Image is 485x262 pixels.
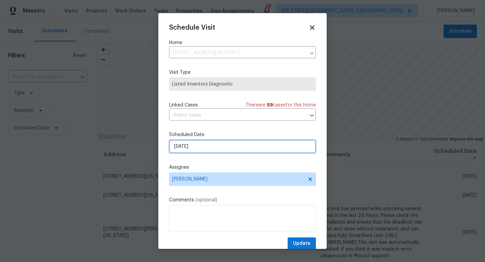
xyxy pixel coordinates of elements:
[307,111,317,120] button: Open
[169,69,316,76] label: Visit Type
[267,103,273,107] span: 59
[169,164,316,171] label: Assignee
[169,24,215,31] span: Schedule Visit
[169,197,316,203] label: Comments
[195,198,217,202] span: (optional)
[169,140,316,153] input: M/D/YYYY
[172,81,313,88] span: Listed Inventory Diagnostic
[169,131,316,138] label: Scheduled Date
[169,102,198,108] span: Linked Cases
[246,102,316,108] span: There are case s for this home
[293,239,311,248] span: Update
[172,176,304,182] span: [PERSON_NAME]
[309,24,316,31] span: Close
[288,237,316,250] button: Update
[169,48,306,58] input: Enter in an address
[169,110,297,121] input: Select cases
[169,39,316,46] label: Home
